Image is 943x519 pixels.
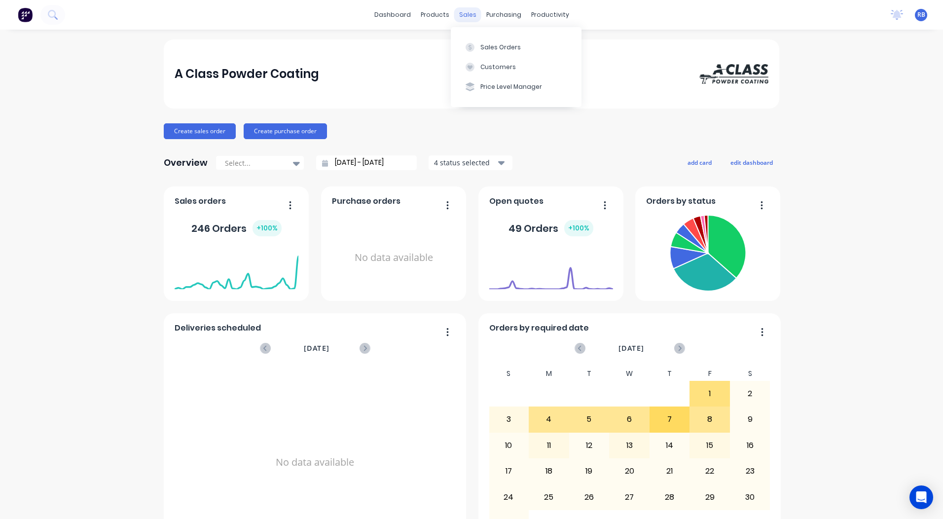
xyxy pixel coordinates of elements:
button: add card [681,156,718,169]
div: M [529,367,569,381]
div: productivity [526,7,574,22]
div: 13 [610,433,649,458]
div: 6 [610,407,649,432]
div: Open Intercom Messenger [909,485,933,509]
button: 4 status selected [429,155,512,170]
button: Create sales order [164,123,236,139]
div: 26 [570,484,609,509]
button: Sales Orders [451,37,581,57]
div: 3 [489,407,529,432]
span: Purchase orders [332,195,400,207]
img: Factory [18,7,33,22]
div: 17 [489,459,529,483]
div: 12 [570,433,609,458]
div: 19 [570,459,609,483]
button: edit dashboard [724,156,779,169]
div: 11 [529,433,569,458]
div: S [489,367,529,381]
div: 18 [529,459,569,483]
div: 9 [730,407,770,432]
span: RB [917,10,925,19]
div: 2 [730,381,770,406]
div: 30 [730,484,770,509]
div: 8 [690,407,729,432]
div: 23 [730,459,770,483]
button: Customers [451,57,581,77]
div: Customers [480,63,516,72]
div: Price Level Manager [480,82,542,91]
div: 28 [650,484,689,509]
div: 4 [529,407,569,432]
div: Overview [164,153,208,173]
div: + 100 % [564,220,593,236]
div: 49 Orders [508,220,593,236]
div: T [650,367,690,381]
div: 25 [529,484,569,509]
div: A Class Powder Coating [175,64,319,84]
div: 20 [610,459,649,483]
div: 1 [690,381,729,406]
span: [DATE] [304,343,329,354]
span: Open quotes [489,195,544,207]
a: dashboard [369,7,416,22]
div: 7 [650,407,689,432]
div: 4 status selected [434,157,496,168]
div: 14 [650,433,689,458]
div: 29 [690,484,729,509]
img: A Class Powder Coating [699,64,768,84]
span: Deliveries scheduled [175,322,261,334]
div: S [730,367,770,381]
div: 21 [650,459,689,483]
div: T [569,367,610,381]
span: Orders by status [646,195,716,207]
div: 22 [690,459,729,483]
div: 246 Orders [191,220,282,236]
div: sales [454,7,481,22]
div: purchasing [481,7,526,22]
div: 15 [690,433,729,458]
button: Create purchase order [244,123,327,139]
div: 10 [489,433,529,458]
div: 24 [489,484,529,509]
div: W [609,367,650,381]
span: Sales orders [175,195,226,207]
button: Price Level Manager [451,77,581,97]
div: 5 [570,407,609,432]
span: [DATE] [618,343,644,354]
div: F [689,367,730,381]
div: 16 [730,433,770,458]
div: + 100 % [253,220,282,236]
div: No data available [332,211,456,304]
div: products [416,7,454,22]
div: Sales Orders [480,43,521,52]
div: 27 [610,484,649,509]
